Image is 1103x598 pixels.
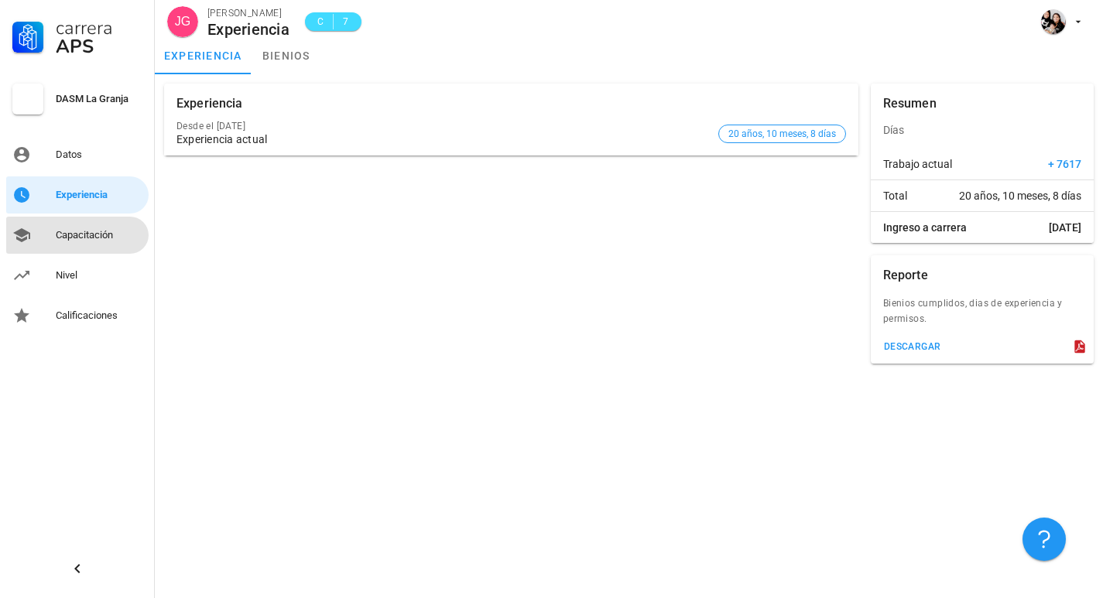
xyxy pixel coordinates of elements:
span: Total [883,188,907,203]
span: [DATE] [1049,220,1081,235]
span: 20 años, 10 meses, 8 días [959,188,1081,203]
span: 7 [340,14,352,29]
div: Capacitación [56,229,142,241]
div: Resumen [883,84,937,124]
div: Experiencia [176,84,243,124]
a: Datos [6,136,149,173]
span: JG [175,6,190,37]
div: avatar [1041,9,1066,34]
div: APS [56,37,142,56]
div: Bienios cumplidos, dias de experiencia y permisos. [871,296,1094,336]
button: descargar [877,336,947,357]
span: 20 años, 10 meses, 8 días [728,125,836,142]
div: avatar [167,6,198,37]
span: Trabajo actual [883,156,952,172]
div: Experiencia [207,21,289,38]
span: C [314,14,327,29]
div: [PERSON_NAME] [207,5,289,21]
div: Carrera [56,19,142,37]
div: Experiencia actual [176,133,712,146]
div: Nivel [56,269,142,282]
a: Nivel [6,257,149,294]
a: Calificaciones [6,297,149,334]
div: Desde el [DATE] [176,121,712,132]
div: Datos [56,149,142,161]
div: descargar [883,341,941,352]
a: bienios [252,37,321,74]
div: Reporte [883,255,928,296]
span: + 7617 [1048,156,1081,172]
div: Calificaciones [56,309,142,322]
div: Experiencia [56,189,142,201]
div: Días [871,111,1094,149]
div: DASM La Granja [56,93,142,105]
a: experiencia [155,37,252,74]
span: Ingreso a carrera [883,220,967,235]
a: Experiencia [6,176,149,214]
a: Capacitación [6,217,149,254]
